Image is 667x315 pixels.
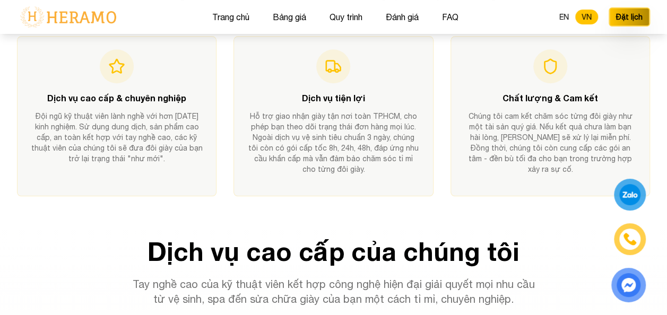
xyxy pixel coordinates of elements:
p: Chúng tôi cam kết chăm sóc từng đôi giày như một tài sản quý giá. Nếu kết quả chưa làm bạn hài lò... [464,111,637,174]
button: EN [553,10,575,24]
p: Đội ngũ kỹ thuật viên lành nghề với hơn [DATE] kinh nghiệm. Sử dụng dung dịch, sản phẩm cao cấp, ... [30,111,203,164]
button: Bảng giá [270,10,309,24]
img: logo-with-text.png [17,6,119,28]
button: Quy trình [326,10,366,24]
h2: Dịch vụ cao cấp của chúng tôi [17,239,650,264]
img: phone-icon [623,233,636,246]
p: Hỗ trợ giao nhận giày tận nơi toàn TP.HCM, cho phép bạn theo dõi trạng thái đơn hàng mọi lúc. Ngo... [247,111,420,174]
button: Đặt lịch [609,7,650,27]
p: Tay nghề cao của kỹ thuật viên kết hợp công nghệ hiện đại giải quyết mọi nhu cầu từ vệ sinh, spa ... [130,277,538,307]
button: Đánh giá [383,10,422,24]
button: FAQ [439,10,462,24]
h4: Dịch vụ tiện lợi [247,92,420,104]
button: Trang chủ [209,10,253,24]
button: VN [575,10,598,24]
h4: Chất lượng & Cam kết [464,92,637,104]
a: phone-icon [616,225,644,253]
h4: Dịch vụ cao cấp & chuyên nghiệp [30,92,203,104]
